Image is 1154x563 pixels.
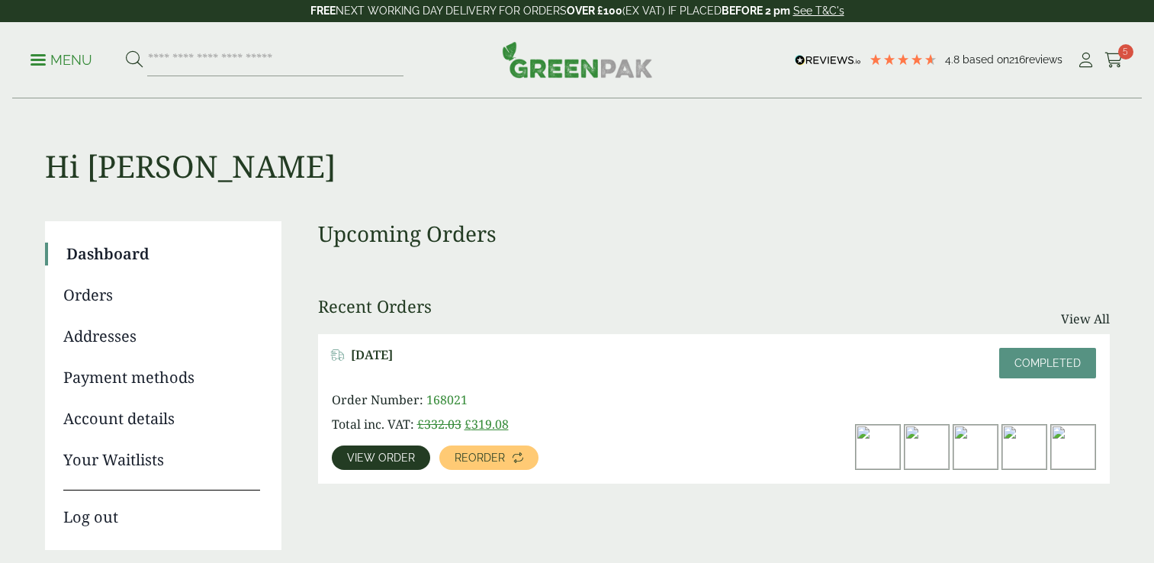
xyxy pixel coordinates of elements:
a: View All [1061,310,1110,328]
img: PG-tips-1-300x200.jpg [1051,425,1095,469]
span: [DATE] [351,348,393,362]
img: REVIEWS.io [795,55,861,66]
a: Menu [31,51,92,66]
a: Addresses [63,325,260,348]
img: Cadbury-1-300x200.jpg [905,425,949,469]
a: Account details [63,407,260,430]
a: Log out [63,490,260,529]
span: 216 [1009,53,1025,66]
span: Total inc. VAT: [332,416,414,433]
h3: Recent Orders [318,296,432,316]
p: Menu [31,51,92,69]
strong: BEFORE 2 pm [722,5,790,17]
h1: Hi [PERSON_NAME] [45,99,1110,185]
a: Your Waitlists [63,449,260,471]
span: Based on [963,53,1009,66]
strong: FREE [310,5,336,17]
img: GreenPak Supplies [502,41,653,78]
a: See T&C's [793,5,844,17]
img: Douwe-Egberts-Black-1-300x200.jpg [953,425,998,469]
span: Completed [1014,357,1081,369]
a: Reorder [439,446,538,470]
span: 5 [1118,44,1133,60]
img: bovril-1_2-300x200.jpg [856,425,900,469]
a: View order [332,446,430,470]
img: douwe-egberts-white-1_2-300x200.jpg [1002,425,1046,469]
span: £ [464,416,471,433]
a: Dashboard [66,243,260,265]
div: 4.79 Stars [869,53,937,66]
span: Order Number: [332,391,423,408]
a: Orders [63,284,260,307]
i: Cart [1104,53,1123,68]
del: £332.03 [417,416,461,433]
a: 5 [1104,49,1123,72]
span: View order [347,452,415,463]
span: reviews [1025,53,1062,66]
span: Reorder [455,452,505,463]
span: 4.8 [945,53,963,66]
strong: OVER £100 [567,5,622,17]
span: 168021 [426,391,468,408]
bdi: 319.08 [464,416,509,433]
h3: Upcoming Orders [318,221,1110,247]
a: Payment methods [63,366,260,389]
i: My Account [1076,53,1095,68]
